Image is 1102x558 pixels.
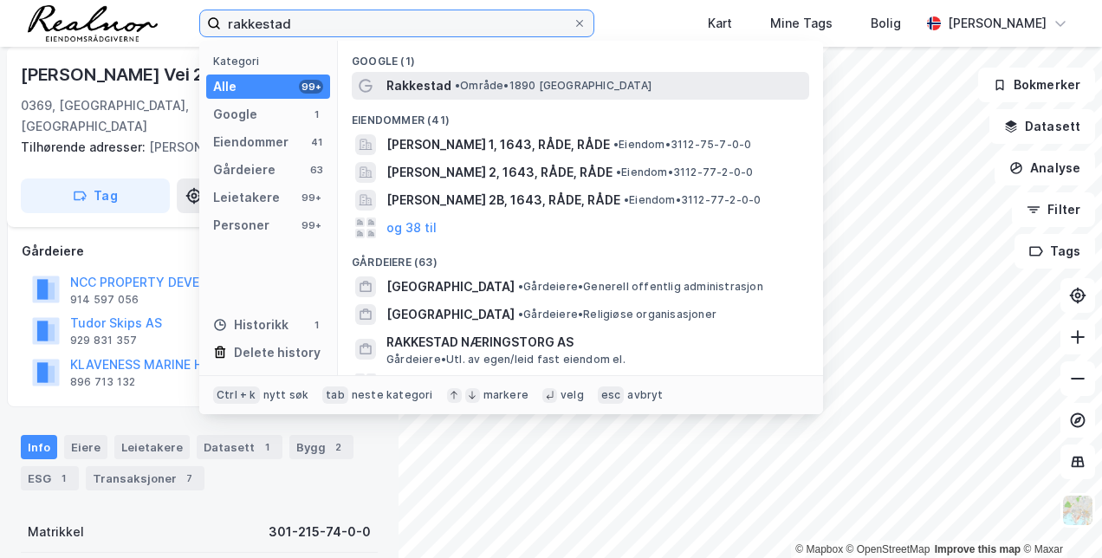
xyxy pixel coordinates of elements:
[989,109,1095,144] button: Datasett
[616,165,621,178] span: •
[21,61,207,88] div: [PERSON_NAME] Vei 2
[1014,234,1095,269] button: Tags
[624,193,761,207] span: Eiendom • 3112-77-2-0-0
[386,304,515,325] span: [GEOGRAPHIC_DATA]
[518,308,716,321] span: Gårdeiere • Religiøse organisasjoner
[352,388,433,402] div: neste kategori
[624,193,629,206] span: •
[613,138,619,151] span: •
[386,134,610,155] span: [PERSON_NAME] 1, 1643, RÅDE, RÅDE
[948,13,1047,34] div: [PERSON_NAME]
[180,470,198,487] div: 7
[55,470,72,487] div: 1
[21,137,364,158] div: [PERSON_NAME] Vei 4
[871,13,901,34] div: Bolig
[70,375,135,389] div: 896 713 132
[263,388,309,402] div: nytt søk
[1015,475,1102,558] iframe: Chat Widget
[28,5,158,42] img: realnor-logo.934646d98de889bb5806.png
[770,13,833,34] div: Mine Tags
[338,100,823,131] div: Eiendommer (41)
[1012,192,1095,227] button: Filter
[329,438,347,456] div: 2
[978,68,1095,102] button: Bokmerker
[846,543,930,555] a: OpenStreetMap
[518,308,523,321] span: •
[386,353,626,367] span: Gårdeiere • Utl. av egen/leid fast eiendom el.
[213,215,269,236] div: Personer
[64,435,107,459] div: Eiere
[708,13,732,34] div: Kart
[309,163,323,177] div: 63
[258,438,275,456] div: 1
[386,162,613,183] span: [PERSON_NAME] 2, 1643, RÅDE, RÅDE
[197,435,282,459] div: Datasett
[309,135,323,149] div: 41
[386,190,620,211] span: [PERSON_NAME] 2B, 1643, RÅDE, RÅDE
[221,10,573,36] input: Søk på adresse, matrikkel, gårdeiere, leietakere eller personer
[309,318,323,332] div: 1
[386,75,451,96] span: Rakkestad
[21,466,79,490] div: ESG
[386,276,515,297] span: [GEOGRAPHIC_DATA]
[28,522,84,542] div: Matrikkel
[213,315,288,335] div: Historikk
[995,151,1095,185] button: Analyse
[309,107,323,121] div: 1
[21,95,245,137] div: 0369, [GEOGRAPHIC_DATA], [GEOGRAPHIC_DATA]
[21,178,170,213] button: Tag
[483,388,528,402] div: markere
[386,373,437,394] button: og 60 til
[386,332,802,353] span: RAKKESTAD NÆRINGSTORG AS
[86,466,204,490] div: Transaksjoner
[22,241,377,262] div: Gårdeiere
[518,280,763,294] span: Gårdeiere • Generell offentlig administrasjon
[234,342,321,363] div: Delete history
[269,522,371,542] div: 301-215-74-0-0
[386,217,437,238] button: og 38 til
[213,55,330,68] div: Kategori
[935,543,1021,555] a: Improve this map
[213,76,237,97] div: Alle
[213,104,257,125] div: Google
[598,386,625,404] div: esc
[289,435,353,459] div: Bygg
[114,435,190,459] div: Leietakere
[213,132,288,152] div: Eiendommer
[455,79,651,93] span: Område • 1890 [GEOGRAPHIC_DATA]
[299,80,323,94] div: 99+
[613,138,751,152] span: Eiendom • 3112-75-7-0-0
[299,191,323,204] div: 99+
[213,187,280,208] div: Leietakere
[338,41,823,72] div: Google (1)
[21,139,149,154] span: Tilhørende adresser:
[299,218,323,232] div: 99+
[213,159,275,180] div: Gårdeiere
[616,165,753,179] span: Eiendom • 3112-77-2-0-0
[322,386,348,404] div: tab
[518,280,523,293] span: •
[561,388,584,402] div: velg
[213,386,260,404] div: Ctrl + k
[455,79,460,92] span: •
[70,293,139,307] div: 914 597 056
[795,543,843,555] a: Mapbox
[21,435,57,459] div: Info
[338,242,823,273] div: Gårdeiere (63)
[1015,475,1102,558] div: Kontrollprogram for chat
[627,388,663,402] div: avbryt
[70,334,137,347] div: 929 831 357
